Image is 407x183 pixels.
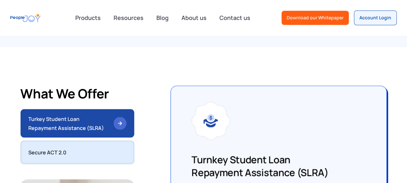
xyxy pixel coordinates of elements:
div: Secure ACT 2.0 [28,148,66,157]
a: Account Login [354,10,397,25]
div: Account Login [359,14,391,21]
h2: What we offer [20,86,109,101]
div: Products [71,11,105,24]
a: Blog [153,11,172,25]
a: Contact us [216,11,254,25]
a: home [10,11,41,25]
a: Resources [110,11,147,25]
div: Turkey Student Loan Repayment Assistance (SLRA) [28,114,108,132]
a: Download our Whitepaper [282,11,349,25]
a: About us [178,11,210,25]
h3: Turnkey Student Loan Repayment Assistance (SLRA) [191,153,346,179]
div: Download our Whitepaper [287,14,344,21]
